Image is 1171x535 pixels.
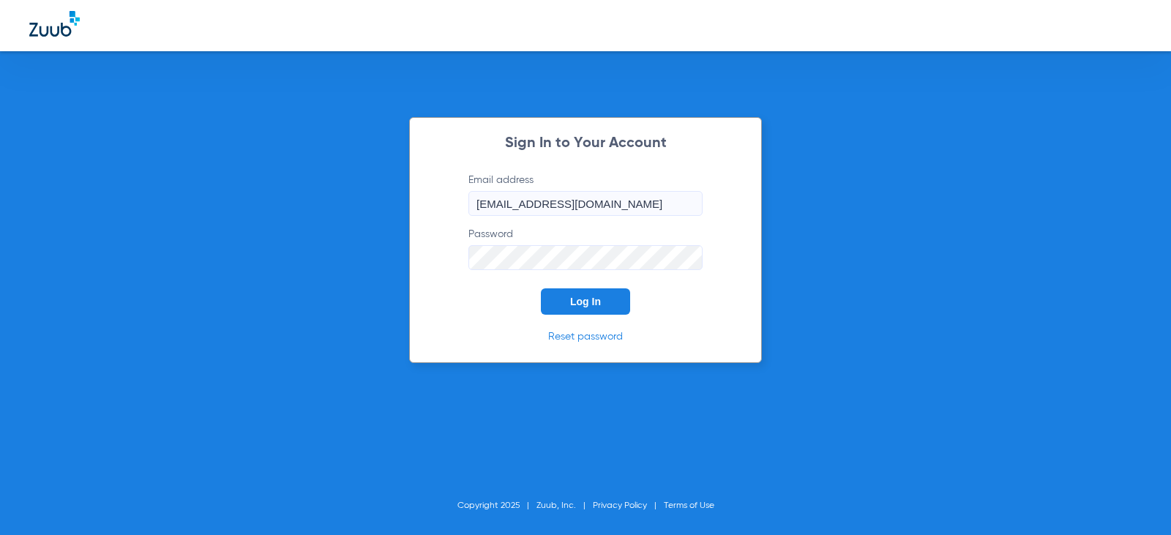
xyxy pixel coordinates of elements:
[446,136,725,151] h2: Sign In to Your Account
[468,173,703,216] label: Email address
[664,501,714,510] a: Terms of Use
[468,245,703,270] input: Password
[548,332,623,342] a: Reset password
[468,227,703,270] label: Password
[457,498,536,513] li: Copyright 2025
[468,191,703,216] input: Email address
[536,498,593,513] li: Zuub, Inc.
[29,11,80,37] img: Zuub Logo
[593,501,647,510] a: Privacy Policy
[541,288,630,315] button: Log In
[570,296,601,307] span: Log In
